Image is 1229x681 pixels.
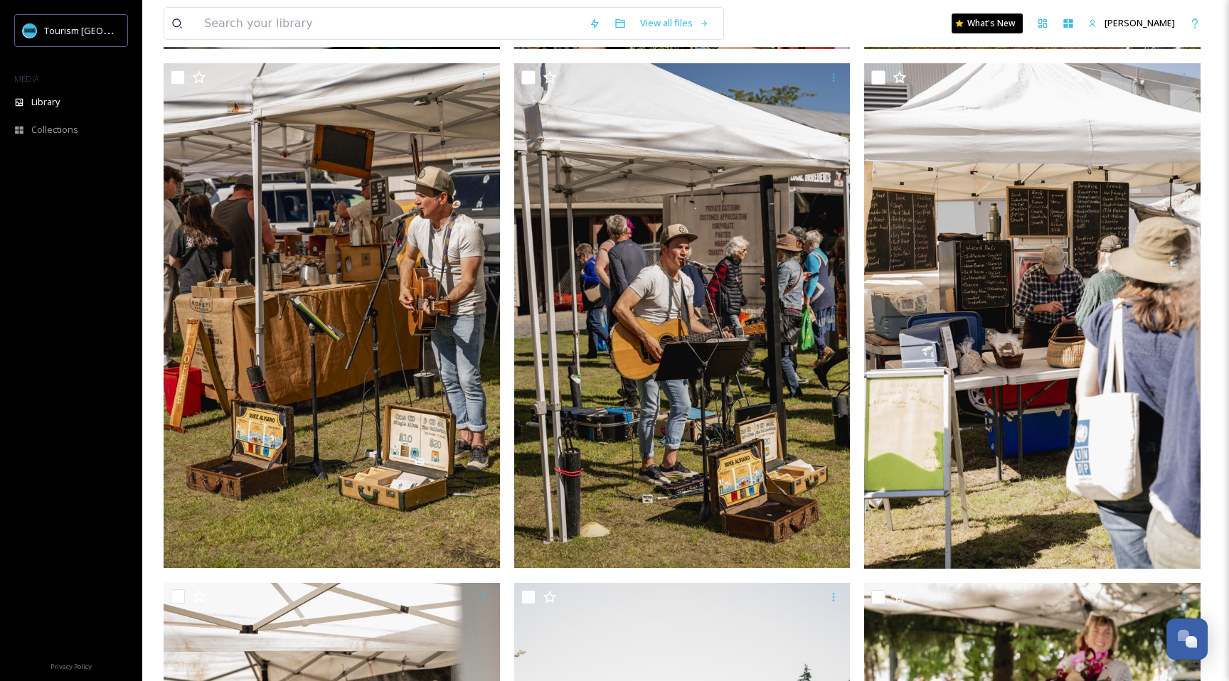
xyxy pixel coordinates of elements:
[1166,618,1208,660] button: Open Chat
[50,657,92,674] a: Privacy Policy
[197,8,582,39] input: Search your library
[864,63,1201,569] img: TourismNanaimo_114.jpg
[1105,16,1175,29] span: [PERSON_NAME]
[514,63,851,569] img: TourismNanaimo_115.jpg
[633,9,716,37] a: View all files
[31,123,78,136] span: Collections
[164,63,500,569] img: TourismNanaimo_116.jpg
[23,23,37,38] img: tourism_nanaimo_logo.jpeg
[952,14,1023,33] a: What's New
[44,23,171,37] span: Tourism [GEOGRAPHIC_DATA]
[14,73,39,84] span: MEDIA
[31,95,60,109] span: Library
[1081,9,1182,37] a: [PERSON_NAME]
[50,662,92,671] span: Privacy Policy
